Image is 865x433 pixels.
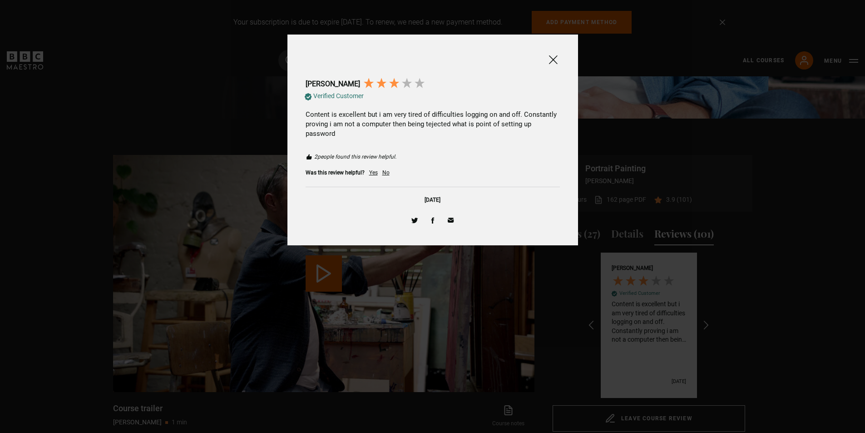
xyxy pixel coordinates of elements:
div: Yes [369,169,378,177]
span: Close [548,54,559,65]
span: Share on Twitter [410,216,419,224]
div: No [382,169,390,177]
span: people found this review helpful. [314,154,396,160]
div: Verified Customer [313,92,364,101]
div: [DATE] [306,196,560,204]
span: Share on Facebook [429,216,437,224]
div: Content is excellent but i am very tired of difficulties logging on and off. Constantly proving i... [306,110,560,139]
div: Was this review helpful? [306,169,365,177]
a: Share via Email [444,213,458,227]
div: 3 Stars [362,77,426,90]
div: [PERSON_NAME] [306,79,360,89]
span: 2 [314,154,317,160]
